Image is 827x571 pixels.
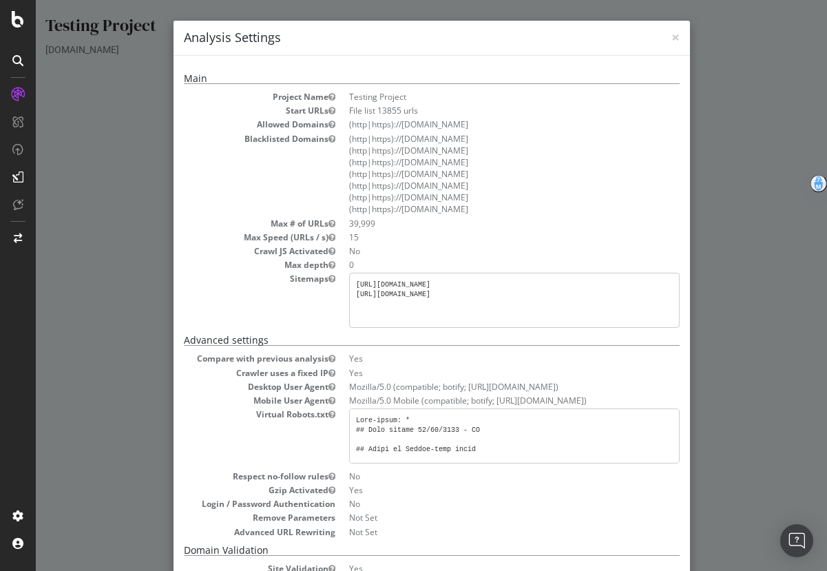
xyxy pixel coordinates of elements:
[148,335,644,346] h5: Advanced settings
[313,218,644,229] dd: 39,999
[313,259,644,271] dd: 0
[313,408,644,464] pre: Lore-ipsum: * ## Dolo sitame 52/60/3133 - CO ## Adipi el Seddoe-temp incid ##Utlabore/Etdol Magna...
[313,156,644,168] li: (http|https)://[DOMAIN_NAME]
[148,218,300,229] dt: Max # of URLs
[313,484,644,496] dd: Yes
[636,28,644,47] span: ×
[313,470,644,482] dd: No
[313,145,644,156] li: (http|https)://[DOMAIN_NAME]
[148,512,300,523] dt: Remove Parameters
[148,498,300,510] dt: Login / Password Authentication
[148,408,300,420] dt: Virtual Robots.txt
[313,231,644,243] dd: 15
[148,105,300,116] dt: Start URLs
[313,133,644,145] li: (http|https)://[DOMAIN_NAME]
[313,105,644,116] dd: File list 13855 urls
[313,273,644,328] pre: [URL][DOMAIN_NAME] [URL][DOMAIN_NAME]
[148,353,300,364] dt: Compare with previous analysis
[313,395,644,406] dd: Mozilla/5.0 Mobile (compatible; botify; [URL][DOMAIN_NAME])
[313,191,644,203] li: (http|https)://[DOMAIN_NAME]
[313,91,644,103] dd: Testing Project
[313,168,644,180] li: (http|https)://[DOMAIN_NAME]
[780,524,813,557] div: Open Intercom Messenger
[313,180,644,191] li: (http|https)://[DOMAIN_NAME]
[313,498,644,510] dd: No
[313,381,644,393] dd: Mozilla/5.0 (compatible; botify; [URL][DOMAIN_NAME])
[148,381,300,393] dt: Desktop User Agent
[148,73,644,84] h5: Main
[148,91,300,103] dt: Project Name
[148,273,300,284] dt: Sitemaps
[148,133,300,145] dt: Blacklisted Domains
[313,353,644,364] dd: Yes
[313,245,644,257] dd: No
[313,118,644,130] li: (http|https)://[DOMAIN_NAME]
[148,526,300,538] dt: Advanced URL Rewriting
[148,259,300,271] dt: Max depth
[148,118,300,130] dt: Allowed Domains
[148,367,300,379] dt: Crawler uses a fixed IP
[313,203,644,215] li: (http|https)://[DOMAIN_NAME]
[313,512,644,523] dd: Not Set
[148,484,300,496] dt: Gzip Activated
[313,526,644,538] dd: Not Set
[148,545,644,556] h5: Domain Validation
[148,470,300,482] dt: Respect no-follow rules
[148,245,300,257] dt: Crawl JS Activated
[148,395,300,406] dt: Mobile User Agent
[148,231,300,243] dt: Max Speed (URLs / s)
[148,29,644,47] h4: Analysis Settings
[313,367,644,379] dd: Yes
